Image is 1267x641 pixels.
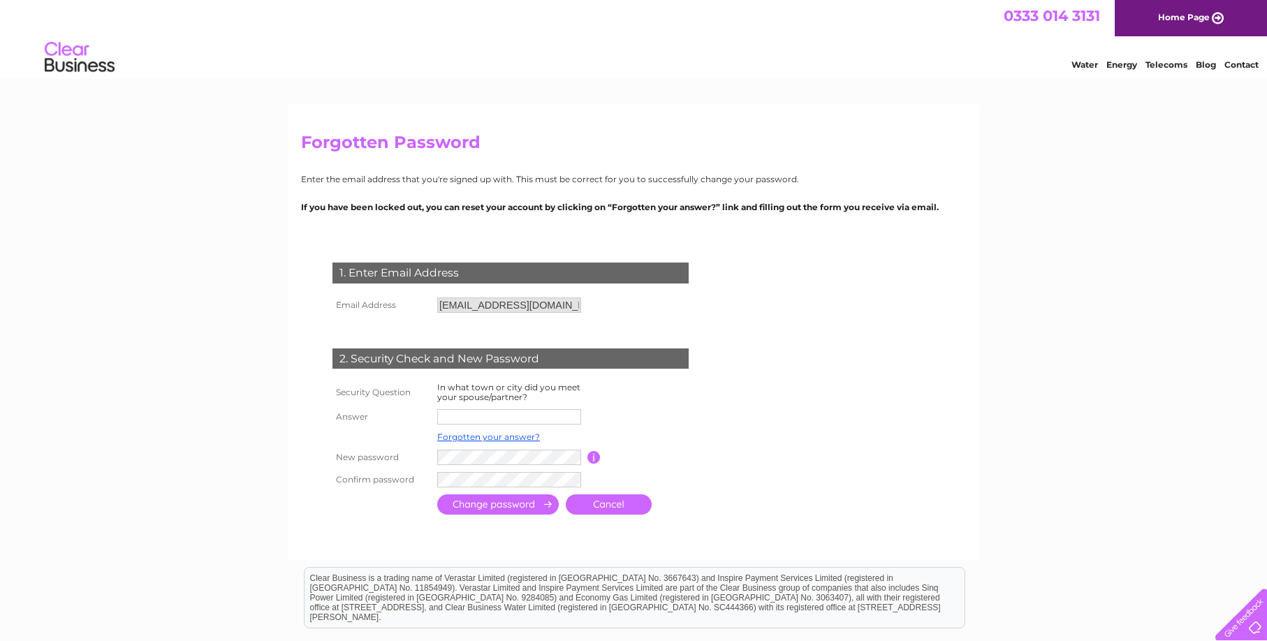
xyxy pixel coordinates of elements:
input: Information [587,451,601,464]
div: 1. Enter Email Address [332,263,689,283]
a: Forgotten your answer? [437,432,540,442]
p: If you have been locked out, you can reset your account by clicking on “Forgotten your answer?” l... [301,200,966,214]
a: Telecoms [1145,59,1187,70]
th: Answer [329,406,434,428]
th: Security Question [329,379,434,406]
input: Submit [437,494,559,515]
a: Energy [1106,59,1137,70]
a: Water [1071,59,1098,70]
label: In what town or city did you meet your spouse/partner? [437,382,580,402]
th: Confirm password [329,469,434,491]
th: Email Address [329,294,434,316]
a: 0333 014 3131 [1004,7,1100,24]
div: 2. Security Check and New Password [332,348,689,369]
div: Clear Business is a trading name of Verastar Limited (registered in [GEOGRAPHIC_DATA] No. 3667643... [305,8,965,68]
img: logo.png [44,36,115,79]
th: New password [329,446,434,469]
a: Blog [1196,59,1216,70]
h2: Forgotten Password [301,133,966,159]
a: Cancel [566,494,652,515]
p: Enter the email address that you're signed up with. This must be correct for you to successfully ... [301,172,966,186]
a: Contact [1224,59,1259,70]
